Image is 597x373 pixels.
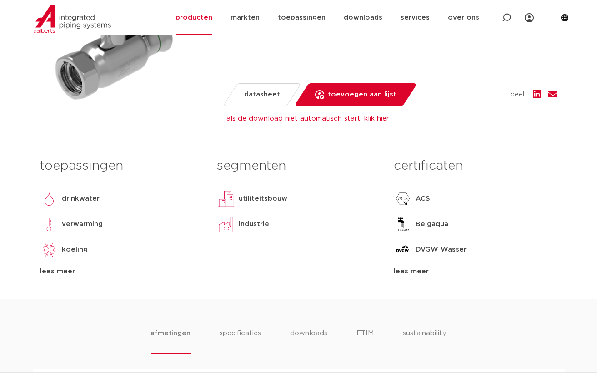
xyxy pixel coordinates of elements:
[394,215,412,233] img: Belgaqua
[62,219,103,230] p: verwarming
[222,83,301,106] a: datasheet
[244,87,280,102] span: datasheet
[416,219,448,230] p: Belgaqua
[403,328,446,354] li: sustainability
[328,87,396,102] span: toevoegen aan lijst
[239,193,287,204] p: utiliteitsbouw
[217,215,235,233] img: industrie
[510,89,526,100] span: deel:
[290,328,327,354] li: downloads
[40,190,58,208] img: drinkwater
[217,190,235,208] img: utiliteitsbouw
[40,241,58,259] img: koeling
[394,266,557,277] div: lees meer
[239,219,269,230] p: industrie
[40,266,203,277] div: lees meer
[62,244,88,255] p: koeling
[356,328,374,354] li: ETIM
[394,157,557,175] h3: certificaten
[40,157,203,175] h3: toepassingen
[416,244,467,255] p: DVGW Wasser
[226,115,389,122] a: als de download niet automatisch start, klik hier
[394,241,412,259] img: DVGW Wasser
[394,190,412,208] img: ACS
[62,193,100,204] p: drinkwater
[40,215,58,233] img: verwarming
[151,328,190,354] li: afmetingen
[217,157,380,175] h3: segmenten
[416,193,430,204] p: ACS
[220,328,261,354] li: specificaties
